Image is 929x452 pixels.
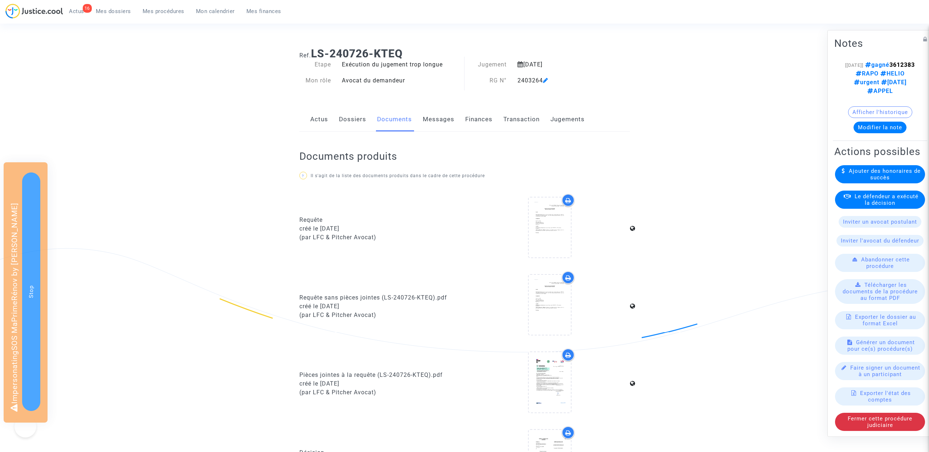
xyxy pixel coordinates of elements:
[299,171,630,180] p: Il s'agit de la liste des documents produits dans le cadre de cette procédure
[22,172,40,411] button: Stop
[423,107,454,131] a: Messages
[299,224,459,233] div: créé le [DATE]
[465,107,492,131] a: Finances
[299,302,459,311] div: créé le [DATE]
[241,6,287,17] a: Mes finances
[834,37,926,49] h2: Notes
[377,107,412,131] a: Documents
[834,145,926,158] h2: Actions possibles
[843,281,918,301] span: Télécharger les documents de la procédure au format PDF
[299,293,459,302] div: Requête sans pièces jointes (LS-240726-KTEQ).pdf
[879,78,907,85] span: [DATE]
[848,106,912,118] button: Afficher l'historique
[299,371,459,379] div: Pièces jointes à la requête (LS-240726-KTEQ).pdf
[464,60,512,69] div: Jugement
[15,416,36,437] iframe: Help Scout Beacon - Open
[503,107,540,131] a: Transaction
[310,107,328,131] a: Actus
[847,339,915,352] span: Générer un document pour ce(s) procédure(s)
[854,78,879,85] span: urgent
[311,47,403,60] b: LS-240726-KTEQ
[69,8,84,15] span: Actus
[246,8,281,15] span: Mes finances
[90,6,137,17] a: Mes dossiers
[302,174,304,178] span: ?
[854,121,907,133] button: Modifier la note
[464,76,512,85] div: RG N°
[867,87,893,94] span: APPEL
[294,60,337,69] div: Etape
[5,4,63,19] img: jc-logo.svg
[28,285,34,298] span: Stop
[336,60,464,69] div: Exécution du jugement trop longue
[551,107,585,131] a: Jugements
[848,415,912,428] span: Fermer cette procédure judiciaire
[299,216,459,224] div: Requête
[855,313,916,326] span: Exporter le dossier au format Excel
[512,76,607,85] div: 2403264
[299,52,311,59] span: Ref.
[96,8,131,15] span: Mes dossiers
[845,62,863,68] span: [[DATE]]
[861,256,910,269] span: Abandonner cette procédure
[196,8,235,15] span: Mon calendrier
[190,6,241,17] a: Mon calendrier
[843,218,917,225] span: Inviter un avocat postulant
[336,76,464,85] div: Avocat du demandeur
[339,107,366,131] a: Dossiers
[863,61,889,68] span: gagné
[856,70,879,77] span: RAPO
[850,364,920,377] span: Faire signer un document à un participant
[299,150,630,163] h2: Documents produits
[83,4,92,13] div: 16
[849,167,921,180] span: Ajouter des honoraires de succès
[294,76,337,85] div: Mon rôle
[512,60,607,69] div: [DATE]
[863,61,915,68] span: 3612383
[63,6,90,17] a: 16Actus
[4,162,48,423] div: Impersonating
[299,379,459,388] div: créé le [DATE]
[299,311,459,319] div: (par LFC & Pitcher Avocat)
[855,193,918,206] span: Le défendeur a exécuté la décision
[299,233,459,242] div: (par LFC & Pitcher Avocat)
[879,70,905,77] span: HELIO
[137,6,190,17] a: Mes procédures
[841,237,919,244] span: Inviter l'avocat du défendeur
[299,388,459,397] div: (par LFC & Pitcher Avocat)
[860,390,911,403] span: Exporter l'état des comptes
[143,8,184,15] span: Mes procédures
